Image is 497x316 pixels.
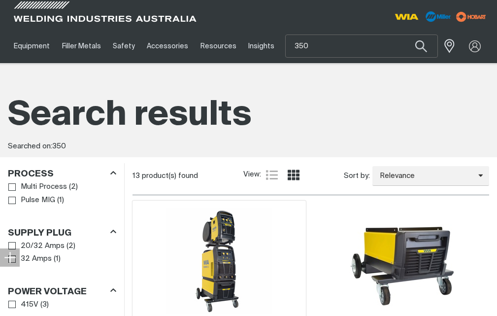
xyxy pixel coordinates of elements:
[21,253,52,265] span: 32 Amps
[8,284,116,298] div: Power Voltage
[52,142,66,150] span: 350
[54,253,61,265] span: ( 1 )
[56,29,106,63] a: Filler Metals
[21,195,55,206] span: Pulse MIG
[350,208,455,314] img: Trolley (250/350/500)
[8,226,116,239] div: Supply Plug
[40,299,49,311] span: ( 3 )
[8,141,489,152] div: Searched on:
[8,298,116,312] ul: Power Voltage
[453,9,489,24] img: miller
[8,286,87,298] h3: Power Voltage
[404,35,438,58] button: Search products
[243,169,261,180] span: View:
[66,241,75,252] span: ( 2 )
[8,29,56,63] a: Equipment
[8,180,67,194] a: Multi Process
[21,299,38,311] span: 415V
[8,167,116,180] div: Process
[8,240,116,266] ul: Supply Plug
[8,240,65,253] a: 20/32 Amps
[8,94,489,138] h1: Search results
[69,181,78,193] span: ( 2 )
[242,29,280,63] a: Insights
[266,169,278,181] a: List view
[8,252,52,266] a: 32 Amps
[4,251,16,263] img: hide socials
[133,163,489,188] section: Product list controls
[21,181,67,193] span: Multi Process
[107,29,141,63] a: Safety
[166,208,272,314] img: Weldmatic 350
[57,195,64,206] span: ( 1 )
[21,241,65,252] span: 20/32 Amps
[133,171,243,181] div: 13
[8,29,369,63] nav: Main
[141,29,194,63] a: Accessories
[344,171,370,182] span: Sort by:
[372,171,478,182] span: Relevance
[286,35,437,57] input: Product name or item number...
[8,228,71,239] h3: Supply Plug
[195,29,242,63] a: Resources
[8,194,55,207] a: Pulse MIG
[8,169,54,180] h3: Process
[142,172,198,179] span: product(s) found
[8,180,116,207] ul: Process
[8,298,38,312] a: 415V
[280,29,319,63] a: Contact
